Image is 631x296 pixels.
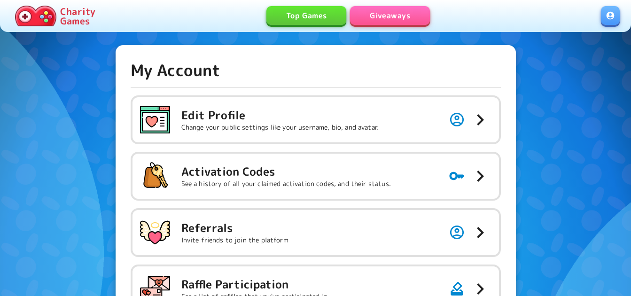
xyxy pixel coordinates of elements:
h5: Raffle Participation [181,277,330,292]
p: Change your public settings like your username, bio, and avatar. [181,123,379,132]
a: Top Games [266,6,346,25]
p: See a history of all your claimed activation codes, and their status. [181,179,391,188]
a: Giveaways [350,6,430,25]
img: Charity.Games [15,6,56,26]
h5: Referrals [181,220,288,235]
a: Charity Games [11,4,99,28]
button: Activation CodesSee a history of all your claimed activation codes, and their status. [132,154,499,199]
h5: Activation Codes [181,164,391,179]
h5: Edit Profile [181,108,379,123]
button: ReferralsInvite friends to join the platform [132,210,499,255]
p: Invite friends to join the platform [181,235,288,245]
h4: My Account [131,60,221,80]
button: Edit ProfileChange your public settings like your username, bio, and avatar. [132,97,499,142]
p: Charity Games [60,7,95,25]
